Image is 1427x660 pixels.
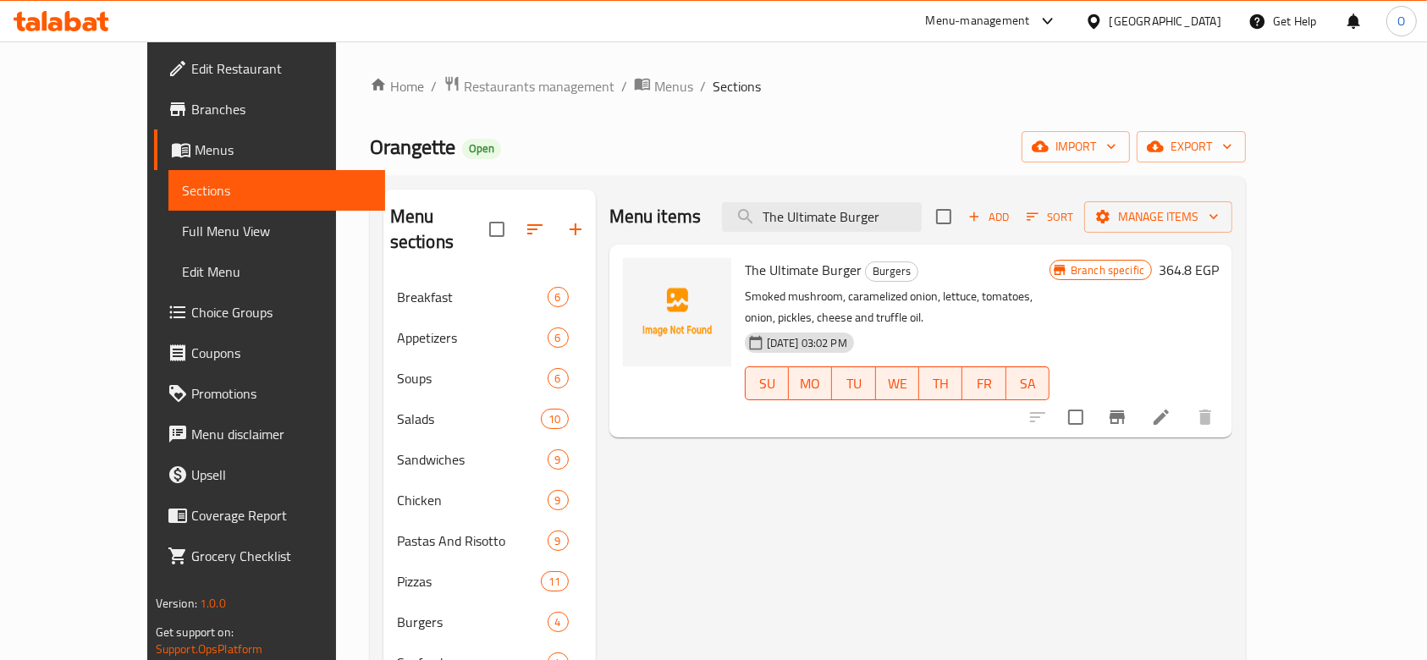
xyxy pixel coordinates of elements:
span: Pastas And Risotto [397,531,548,551]
span: Open [462,141,501,156]
span: The Ultimate Burger [745,257,862,283]
span: import [1035,136,1116,157]
span: Add item [961,204,1016,230]
div: items [541,409,568,429]
a: Restaurants management [444,75,614,97]
span: Sort items [1016,204,1084,230]
span: Orangette [370,128,455,166]
span: export [1150,136,1232,157]
a: Coupons [154,333,386,373]
span: Promotions [191,383,372,404]
button: delete [1185,397,1226,437]
button: TU [832,366,875,400]
button: export [1137,131,1246,162]
span: Select to update [1058,399,1094,435]
h6: 364.8 EGP [1159,258,1219,282]
span: O [1397,12,1405,30]
a: Edit menu item [1151,407,1171,427]
span: Menus [654,76,693,96]
button: Manage items [1084,201,1232,233]
span: Salads [397,409,542,429]
span: Choice Groups [191,302,372,322]
span: Branch specific [1064,262,1151,278]
div: Burgers [397,612,548,632]
span: Full Menu View [182,221,372,241]
div: Pizzas11 [383,561,596,602]
a: Edit Restaurant [154,48,386,89]
span: SU [752,371,782,396]
button: import [1022,131,1130,162]
a: Menu disclaimer [154,414,386,454]
nav: breadcrumb [370,75,1246,97]
input: search [722,202,922,232]
a: Sections [168,170,386,211]
span: Manage items [1098,206,1219,228]
span: Sort sections [515,209,555,250]
span: Coverage Report [191,505,372,525]
span: Restaurants management [464,76,614,96]
button: Sort [1022,204,1077,230]
span: Edit Menu [182,261,372,282]
span: Select section [926,199,961,234]
div: Pastas And Risotto9 [383,520,596,561]
div: Salads10 [383,399,596,439]
span: 11 [542,574,567,590]
span: FR [969,371,999,396]
button: Add section [555,209,596,250]
button: WE [876,366,919,400]
a: Choice Groups [154,292,386,333]
span: Branches [191,99,372,119]
button: SA [1006,366,1050,400]
button: FR [962,366,1006,400]
div: items [548,368,569,388]
span: Grocery Checklist [191,546,372,566]
div: Burgers [865,261,918,282]
button: SU [745,366,789,400]
div: Burgers4 [383,602,596,642]
span: 9 [548,452,568,468]
span: Add [966,207,1011,227]
span: Appetizers [397,327,548,348]
p: Smoked mushroom, caramelized onion, lettuce, tomatoes, onion, pickles, cheese and truffle oil. [745,286,1050,328]
button: MO [789,366,832,400]
a: Grocery Checklist [154,536,386,576]
img: The Ultimate Burger [623,258,731,366]
span: 6 [548,330,568,346]
button: Add [961,204,1016,230]
span: 9 [548,492,568,509]
a: Coverage Report [154,495,386,536]
li: / [431,76,437,96]
div: Soups6 [383,358,596,399]
span: Menu disclaimer [191,424,372,444]
span: Breakfast [397,287,548,307]
span: TU [839,371,868,396]
a: Branches [154,89,386,129]
span: Menus [195,140,372,160]
a: Menus [634,75,693,97]
span: Version: [156,592,197,614]
h2: Menu sections [390,204,489,255]
button: Branch-specific-item [1097,397,1138,437]
button: TH [919,366,962,400]
a: Menus [154,129,386,170]
h2: Menu items [609,204,702,229]
a: Full Menu View [168,211,386,251]
span: Chicken [397,490,548,510]
span: 1.0.0 [200,592,226,614]
span: Sandwiches [397,449,548,470]
div: items [548,449,569,470]
span: Edit Restaurant [191,58,372,79]
span: Soups [397,368,548,388]
span: SA [1013,371,1043,396]
li: / [700,76,706,96]
span: Upsell [191,465,372,485]
div: Chicken9 [383,480,596,520]
span: Sort [1027,207,1073,227]
span: 6 [548,289,568,305]
span: [DATE] 03:02 PM [760,335,854,351]
li: / [621,76,627,96]
span: Burgers [866,261,917,281]
a: Upsell [154,454,386,495]
div: Sandwiches9 [383,439,596,480]
span: Coupons [191,343,372,363]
